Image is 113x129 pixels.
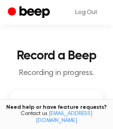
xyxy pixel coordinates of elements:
[6,50,107,62] h1: Record a Beep
[5,111,108,124] span: Contact us
[67,3,105,22] a: Log Out
[36,111,92,124] a: [EMAIL_ADDRESS][DOMAIN_NAME]
[8,5,52,20] a: Beep
[6,68,107,78] p: Recording in progress.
